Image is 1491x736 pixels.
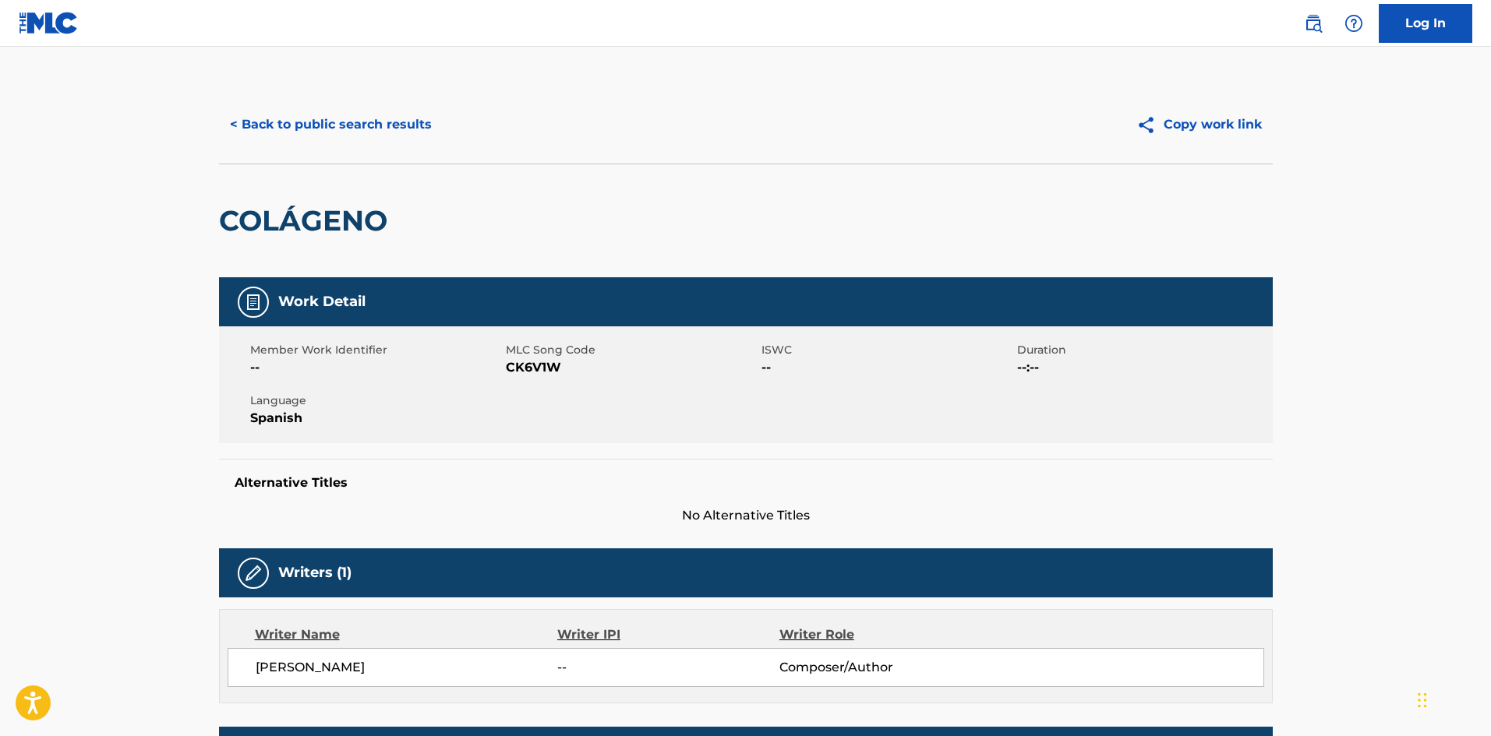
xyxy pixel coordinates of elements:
span: Spanish [250,409,502,428]
a: Log In [1379,4,1472,43]
img: help [1344,14,1363,33]
span: MLC Song Code [506,342,758,358]
div: Drag [1418,677,1427,724]
span: [PERSON_NAME] [256,658,558,677]
span: No Alternative Titles [219,506,1273,525]
span: -- [761,358,1013,377]
img: MLC Logo [19,12,79,34]
div: Writer IPI [557,625,779,644]
img: Writers [244,564,263,583]
h5: Writers (1) [278,564,352,582]
div: Writer Role [779,625,981,644]
img: Copy work link [1136,115,1164,135]
div: Help [1338,8,1369,39]
button: Copy work link [1125,105,1273,144]
span: -- [557,658,779,677]
span: Composer/Author [779,658,981,677]
iframe: Chat Widget [1413,661,1491,736]
span: -- [250,358,502,377]
button: < Back to public search results [219,105,443,144]
span: Duration [1017,342,1269,358]
img: search [1304,14,1323,33]
span: Member Work Identifier [250,342,502,358]
img: Work Detail [244,293,263,312]
span: CK6V1W [506,358,758,377]
span: ISWC [761,342,1013,358]
a: Public Search [1298,8,1329,39]
h2: COLÁGENO [219,203,395,238]
h5: Alternative Titles [235,475,1257,491]
span: --:-- [1017,358,1269,377]
span: Language [250,393,502,409]
div: Writer Name [255,625,558,644]
h5: Work Detail [278,293,366,311]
